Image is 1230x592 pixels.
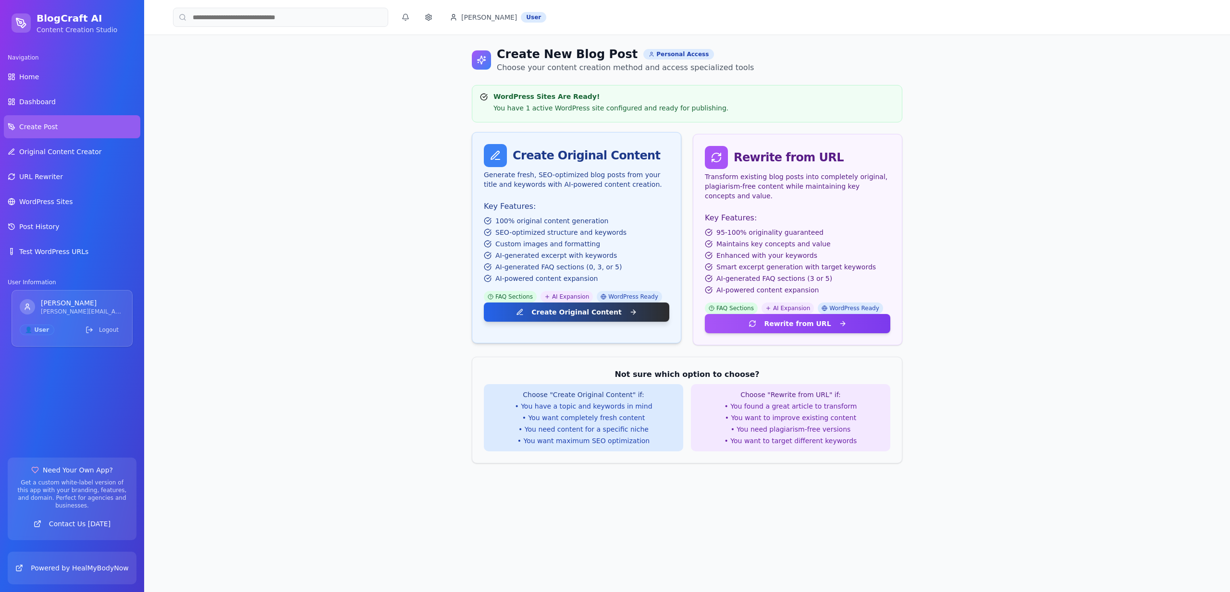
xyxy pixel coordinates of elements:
[495,239,600,249] span: Custom images and formatting
[484,144,669,167] div: Create Original Content
[484,369,890,380] h3: Not sure which option to choose?
[705,314,890,333] button: Rewrite from URL
[697,390,885,399] div: Choose "Rewrite from URL" if:
[705,320,890,329] a: Rewrite from URL
[43,465,113,475] span: Need Your Own App?
[497,47,638,62] h1: Create New Blog Post
[697,436,885,446] li: • You want to target different keywords
[20,325,54,335] div: 👤 User
[541,291,593,302] div: AI Expansion
[19,172,63,181] span: URL Rewriter
[4,190,140,213] a: WordPress Sites
[705,302,758,314] div: FAQ Sections
[37,25,117,35] p: Content Creation Studio
[484,291,537,302] div: FAQ Sections
[19,147,102,157] span: Original Content Creator
[4,215,140,238] a: Post History
[716,228,824,237] span: 95-100% originality guaranteed
[80,321,124,338] button: Logout
[19,97,56,107] span: Dashboard
[37,12,117,25] h1: BlogCraft AI
[484,302,669,322] button: Create Original Content
[490,390,677,399] div: Choose "Create Original Content" if:
[705,146,890,169] div: Rewrite from URL
[495,228,627,237] span: SEO-optimized structure and keywords
[716,274,832,283] span: AI-generated FAQ sections (3 or 5)
[521,12,546,23] div: User
[597,291,662,302] div: WordPress Ready
[4,165,140,188] a: URL Rewriter
[442,8,554,27] button: [PERSON_NAME]User
[490,424,677,434] li: • You need content for a specific niche
[493,92,894,101] div: WordPress Sites Are Ready!
[762,302,814,314] div: AI Expansion
[461,12,517,22] span: [PERSON_NAME]
[495,262,622,272] span: AI-generated FAQ sections (0, 3, or 5)
[4,275,140,290] div: User Information
[4,65,140,88] a: Home
[4,90,140,113] a: Dashboard
[4,115,140,138] a: Create Post
[15,515,129,532] button: Contact Us [DATE]
[490,401,677,411] li: • You have a topic and keywords in mind
[484,201,669,212] h4: Key Features:
[643,49,714,60] div: Personal Access
[716,239,831,249] span: Maintains key concepts and value
[716,285,819,295] span: AI-powered content expansion
[4,140,140,163] a: Original Content Creator
[490,436,677,446] li: • You want maximum SEO optimization
[490,413,677,423] li: • You want completely fresh content
[818,302,883,314] div: WordPress Ready
[705,212,890,224] h4: Key Features:
[495,251,617,260] span: AI-generated excerpt with keywords
[41,308,124,315] div: [PERSON_NAME][EMAIL_ADDRESS][DOMAIN_NAME]
[697,424,885,434] li: • You need plagiarism-free versions
[19,197,73,206] span: WordPress Sites
[15,559,129,577] button: Powered by HealMyBodyNow
[716,251,817,260] span: Enhanced with your keywords
[41,298,124,308] div: [PERSON_NAME]
[4,240,140,263] a: Test WordPress URLs
[484,170,669,189] div: Generate fresh, SEO-optimized blog posts from your title and keywords with AI-powered content cre...
[19,72,39,82] span: Home
[15,479,129,509] p: Get a custom white-label version of this app with your branding, features, and domain. Perfect fo...
[19,122,58,132] span: Create Post
[493,103,894,113] div: You have 1 active WordPress site configured and ready for publishing.
[697,401,885,411] li: • You found a great article to transform
[19,222,60,231] span: Post History
[4,50,140,65] div: Navigation
[19,247,88,256] span: Test WordPress URLs
[495,216,608,226] span: 100% original content generation
[484,309,669,318] a: Create Original Content
[495,274,598,283] span: AI-powered content expansion
[716,262,876,272] span: Smart excerpt generation with target keywords
[705,172,890,201] div: Transform existing blog posts into completely original, plagiarism-free content while maintaining...
[497,62,754,73] p: Choose your content creation method and access specialized tools
[697,413,885,423] li: • You want to improve existing content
